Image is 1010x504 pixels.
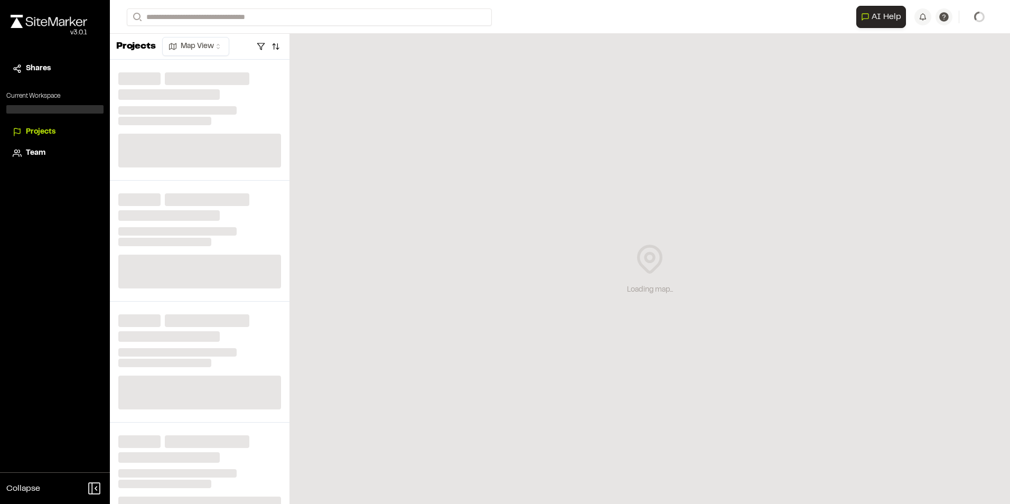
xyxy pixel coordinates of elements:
[116,40,156,54] p: Projects
[856,6,906,28] button: Open AI Assistant
[13,147,97,159] a: Team
[11,15,87,28] img: rebrand.png
[26,147,45,159] span: Team
[627,284,673,296] div: Loading map...
[26,126,55,138] span: Projects
[6,482,40,495] span: Collapse
[26,63,51,74] span: Shares
[13,63,97,74] a: Shares
[856,6,910,28] div: Open AI Assistant
[13,126,97,138] a: Projects
[127,8,146,26] button: Search
[872,11,901,23] span: AI Help
[11,28,87,38] div: Oh geez...please don't...
[6,91,104,101] p: Current Workspace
